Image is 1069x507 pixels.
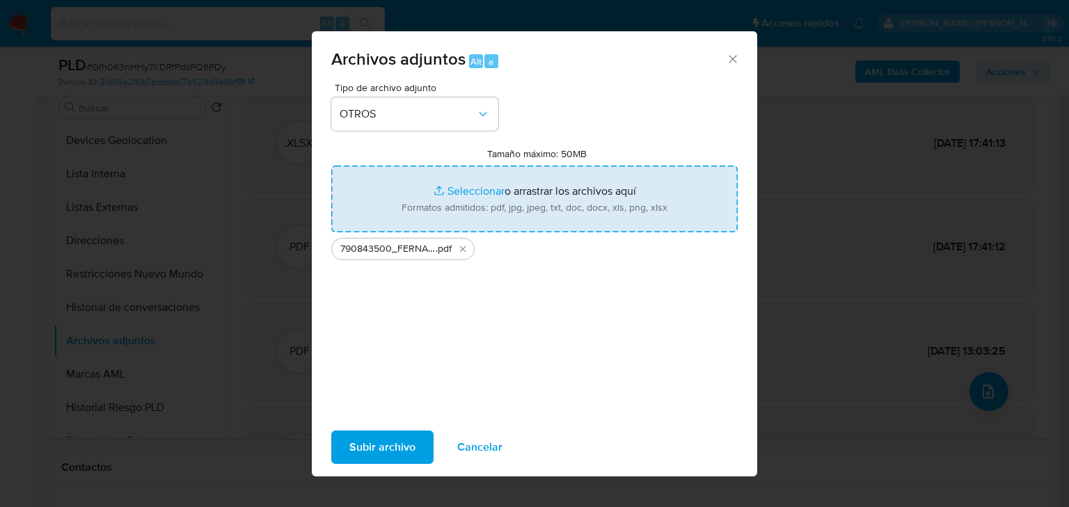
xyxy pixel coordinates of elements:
span: Archivos adjuntos [331,47,466,71]
button: Subir archivo [331,430,434,464]
span: Cancelar [457,432,502,462]
button: Eliminar 790843500_FERNANDO MONARES LICEA_SEP25.pdf [454,241,471,257]
label: Tamaño máximo: 50MB [487,147,587,160]
button: OTROS [331,97,498,131]
span: .pdf [436,242,452,256]
button: Cerrar [726,52,738,65]
span: Alt [470,55,482,68]
ul: Archivos seleccionados [331,232,738,260]
button: Cancelar [439,430,521,464]
span: a [489,55,493,68]
span: Tipo de archivo adjunto [335,83,502,92]
span: 790843500_FERNANDO [PERSON_NAME] LICEA_SEP25 [340,242,436,256]
span: OTROS [340,107,476,121]
span: Subir archivo [349,432,415,462]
